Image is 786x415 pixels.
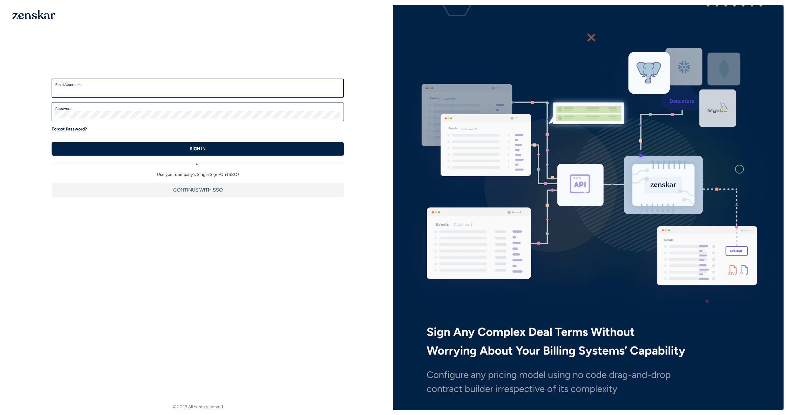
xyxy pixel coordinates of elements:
[52,156,344,167] div: or
[52,126,87,132] a: Forgot Password?
[55,82,340,87] label: Email/Username
[55,106,340,111] label: Password
[2,404,393,410] footer: © 2023 All rights reserved
[190,146,206,152] p: SIGN IN
[52,183,344,197] button: CONTINUE WITH SSO
[52,172,344,178] p: Use your company's Single Sign-On (SSO)
[12,10,55,19] img: 1OGAJ2xQqyY4LXKgY66KYq0eOWRCkrZdAb3gUhuVAqdWPZE9SRJmCz+oDMSn4zDLXe31Ii730ItAGKgCKgCCgCikA4Av8PJUP...
[52,142,344,156] button: SIGN IN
